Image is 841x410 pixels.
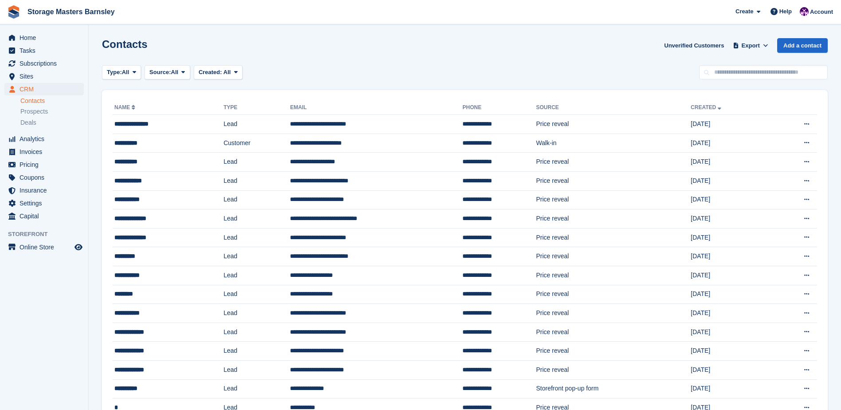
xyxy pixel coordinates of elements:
button: Type: All [102,65,141,80]
span: All [171,68,179,77]
td: Price reveal [536,115,691,134]
span: Subscriptions [20,57,73,70]
img: stora-icon-8386f47178a22dfd0bd8f6a31ec36ba5ce8667c1dd55bd0f319d3a0aa187defe.svg [7,5,20,19]
a: Storage Masters Barnsley [24,4,118,19]
a: Add a contact [777,38,828,53]
span: Prospects [20,107,48,116]
span: Coupons [20,171,73,184]
td: [DATE] [691,247,771,266]
span: Create [735,7,753,16]
a: menu [4,70,84,83]
td: Lead [223,153,290,172]
a: menu [4,32,84,44]
span: Insurance [20,184,73,197]
a: Deals [20,118,84,127]
h1: Contacts [102,38,148,50]
a: Preview store [73,242,84,252]
td: Lead [223,228,290,247]
td: Price reveal [536,153,691,172]
a: Created [691,104,723,110]
td: [DATE] [691,190,771,209]
span: Account [810,8,833,16]
td: Lead [223,323,290,342]
th: Source [536,101,691,115]
td: [DATE] [691,153,771,172]
span: Tasks [20,44,73,57]
td: Lead [223,190,290,209]
a: menu [4,133,84,145]
td: Lead [223,379,290,398]
a: Unverified Customers [661,38,728,53]
button: Created: All [194,65,243,80]
a: menu [4,197,84,209]
span: Created: [199,69,222,75]
button: Source: All [145,65,190,80]
td: Customer [223,134,290,153]
span: Type: [107,68,122,77]
th: Type [223,101,290,115]
a: menu [4,210,84,222]
a: menu [4,83,84,95]
td: Lead [223,209,290,229]
a: menu [4,184,84,197]
a: menu [4,57,84,70]
span: Sites [20,70,73,83]
td: Lead [223,285,290,304]
td: Price reveal [536,360,691,379]
td: Price reveal [536,342,691,361]
td: [DATE] [691,115,771,134]
td: Price reveal [536,171,691,190]
span: CRM [20,83,73,95]
span: Help [779,7,792,16]
th: Phone [462,101,536,115]
a: menu [4,158,84,171]
span: Source: [149,68,171,77]
a: Contacts [20,97,84,105]
a: menu [4,44,84,57]
a: menu [4,146,84,158]
span: Online Store [20,241,73,253]
td: [DATE] [691,228,771,247]
td: Lead [223,266,290,285]
img: Louise Masters [800,7,809,16]
span: Storefront [8,230,88,239]
th: Email [290,101,462,115]
td: Price reveal [536,209,691,229]
td: [DATE] [691,134,771,153]
td: Storefront pop-up form [536,379,691,398]
td: Price reveal [536,323,691,342]
td: [DATE] [691,323,771,342]
td: Walk-in [536,134,691,153]
td: Lead [223,115,290,134]
a: menu [4,241,84,253]
span: Home [20,32,73,44]
td: Price reveal [536,190,691,209]
td: [DATE] [691,304,771,323]
a: menu [4,171,84,184]
td: [DATE] [691,171,771,190]
span: Settings [20,197,73,209]
td: Lead [223,342,290,361]
button: Export [731,38,770,53]
td: [DATE] [691,209,771,229]
td: Price reveal [536,285,691,304]
span: Export [742,41,760,50]
span: All [223,69,231,75]
span: Pricing [20,158,73,171]
td: Price reveal [536,266,691,285]
span: All [122,68,129,77]
a: Name [114,104,137,110]
td: [DATE] [691,285,771,304]
span: Invoices [20,146,73,158]
a: Prospects [20,107,84,116]
td: Lead [223,171,290,190]
td: [DATE] [691,266,771,285]
td: Price reveal [536,247,691,266]
td: Lead [223,360,290,379]
td: [DATE] [691,360,771,379]
td: Lead [223,304,290,323]
td: Price reveal [536,304,691,323]
span: Deals [20,118,36,127]
span: Analytics [20,133,73,145]
span: Capital [20,210,73,222]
